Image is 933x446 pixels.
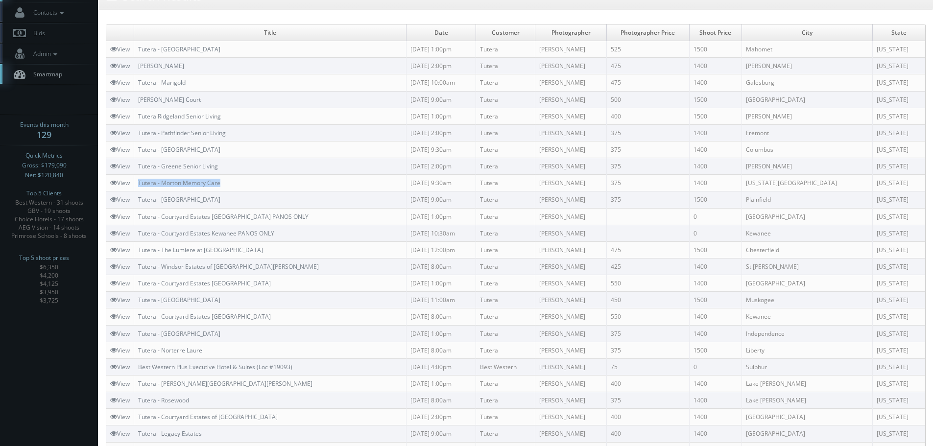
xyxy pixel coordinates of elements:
[138,363,292,371] a: Best Western Plus Executive Hotel & Suites (Loc #19093)
[476,308,535,325] td: Tutera
[110,329,130,338] a: View
[689,342,742,358] td: 1500
[873,141,925,158] td: [US_STATE]
[689,409,742,425] td: 1400
[138,379,312,388] a: Tutera - [PERSON_NAME][GEOGRAPHIC_DATA][PERSON_NAME]
[607,108,689,124] td: 400
[407,308,476,325] td: [DATE] 8:00am
[535,392,607,409] td: [PERSON_NAME]
[407,41,476,58] td: [DATE] 1:00pm
[689,58,742,74] td: 1400
[110,129,130,137] a: View
[535,409,607,425] td: [PERSON_NAME]
[742,58,873,74] td: [PERSON_NAME]
[25,151,63,161] span: Quick Metrics
[742,258,873,275] td: St [PERSON_NAME]
[873,58,925,74] td: [US_STATE]
[535,258,607,275] td: [PERSON_NAME]
[407,24,476,41] td: Date
[407,124,476,141] td: [DATE] 2:00pm
[742,275,873,292] td: [GEOGRAPHIC_DATA]
[742,91,873,108] td: [GEOGRAPHIC_DATA]
[407,108,476,124] td: [DATE] 1:00pm
[873,91,925,108] td: [US_STATE]
[535,225,607,241] td: [PERSON_NAME]
[607,308,689,325] td: 550
[607,141,689,158] td: 375
[476,175,535,191] td: Tutera
[110,145,130,154] a: View
[476,392,535,409] td: Tutera
[110,296,130,304] a: View
[476,124,535,141] td: Tutera
[742,375,873,392] td: Lake [PERSON_NAME]
[689,191,742,208] td: 1500
[689,325,742,342] td: 1400
[689,158,742,175] td: 1400
[476,58,535,74] td: Tutera
[873,258,925,275] td: [US_STATE]
[407,141,476,158] td: [DATE] 9:30am
[407,375,476,392] td: [DATE] 1:00pm
[476,358,535,375] td: Best Western
[407,191,476,208] td: [DATE] 9:00am
[25,170,63,180] span: Net: $120,840
[110,62,130,70] a: View
[535,175,607,191] td: [PERSON_NAME]
[742,74,873,91] td: Galesburg
[407,342,476,358] td: [DATE] 8:00am
[689,141,742,158] td: 1400
[138,62,184,70] a: [PERSON_NAME]
[873,325,925,342] td: [US_STATE]
[110,45,130,53] a: View
[535,208,607,225] td: [PERSON_NAME]
[689,308,742,325] td: 1400
[873,158,925,175] td: [US_STATE]
[138,179,220,187] a: Tutera - Morton Memory Care
[742,225,873,241] td: Kewanee
[873,108,925,124] td: [US_STATE]
[476,409,535,425] td: Tutera
[407,74,476,91] td: [DATE] 10:00am
[742,292,873,308] td: Muskogee
[873,292,925,308] td: [US_STATE]
[607,175,689,191] td: 375
[476,225,535,241] td: Tutera
[110,112,130,120] a: View
[742,409,873,425] td: [GEOGRAPHIC_DATA]
[607,24,689,41] td: Photographer Price
[607,241,689,258] td: 475
[873,208,925,225] td: [US_STATE]
[535,292,607,308] td: [PERSON_NAME]
[138,396,189,404] a: Tutera - Rosewood
[742,41,873,58] td: Mahomet
[742,358,873,375] td: Sulphur
[138,162,218,170] a: Tutera - Greene Senior Living
[407,292,476,308] td: [DATE] 11:00am
[742,158,873,175] td: [PERSON_NAME]
[138,112,221,120] a: Tutera Ridgeland Senior Living
[873,175,925,191] td: [US_STATE]
[535,275,607,292] td: [PERSON_NAME]
[110,396,130,404] a: View
[476,158,535,175] td: Tutera
[28,8,66,17] span: Contacts
[110,279,130,287] a: View
[476,258,535,275] td: Tutera
[476,41,535,58] td: Tutera
[407,175,476,191] td: [DATE] 9:30am
[110,95,130,104] a: View
[110,312,130,321] a: View
[535,108,607,124] td: [PERSON_NAME]
[407,91,476,108] td: [DATE] 9:00am
[407,409,476,425] td: [DATE] 2:00pm
[607,409,689,425] td: 400
[873,41,925,58] td: [US_STATE]
[607,158,689,175] td: 375
[476,342,535,358] td: Tutera
[535,74,607,91] td: [PERSON_NAME]
[37,129,51,141] strong: 129
[689,258,742,275] td: 1400
[873,74,925,91] td: [US_STATE]
[607,392,689,409] td: 375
